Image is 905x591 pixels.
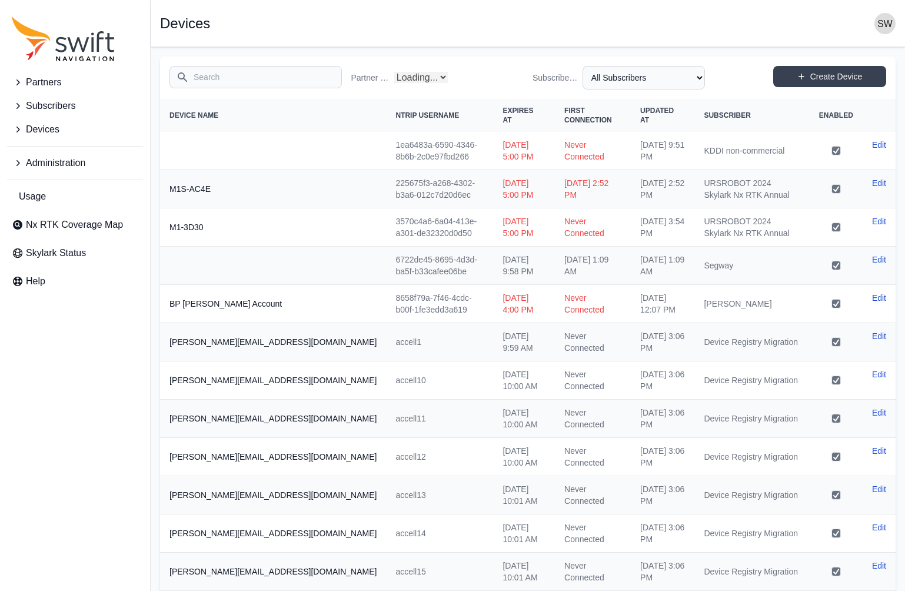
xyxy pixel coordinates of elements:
[493,438,555,476] td: [DATE] 10:00 AM
[26,156,85,170] span: Administration
[694,208,809,247] td: URSROBOT 2024 Skylark Nx RTK Annual
[810,99,863,132] th: Enabled
[19,190,46,204] span: Usage
[555,514,631,553] td: Never Connected
[160,361,386,400] th: [PERSON_NAME][EMAIL_ADDRESS][DOMAIN_NAME]
[872,483,886,495] a: Edit
[386,476,493,514] td: accell13
[386,400,493,438] td: accell11
[160,285,386,323] th: BP [PERSON_NAME] Account
[7,118,143,141] button: Devices
[872,139,886,151] a: Edit
[26,218,123,232] span: Nx RTK Coverage Map
[493,361,555,400] td: [DATE] 10:00 AM
[631,361,694,400] td: [DATE] 3:06 PM
[694,285,809,323] td: [PERSON_NAME]
[493,400,555,438] td: [DATE] 10:00 AM
[773,66,886,87] a: Create Device
[7,151,143,175] button: Administration
[694,514,809,553] td: Device Registry Migration
[555,285,631,323] td: Never Connected
[872,445,886,457] a: Edit
[631,400,694,438] td: [DATE] 3:06 PM
[631,438,694,476] td: [DATE] 3:06 PM
[503,107,533,124] span: Expires At
[493,170,555,208] td: [DATE] 5:00 PM
[386,208,493,247] td: 3570c4a6-6a04-413e-a301-de32320d0d50
[386,438,493,476] td: accell12
[493,476,555,514] td: [DATE] 10:01 AM
[169,66,342,88] input: Search
[631,285,694,323] td: [DATE] 12:07 PM
[386,361,493,400] td: accell10
[493,514,555,553] td: [DATE] 10:01 AM
[386,132,493,170] td: 1ea6483a-6590-4346-8b6b-2c0e97fbd266
[694,438,809,476] td: Device Registry Migration
[555,438,631,476] td: Never Connected
[26,122,59,137] span: Devices
[694,361,809,400] td: Device Registry Migration
[583,66,705,89] select: Subscriber
[640,107,674,124] span: Updated At
[631,247,694,285] td: [DATE] 1:09 AM
[874,13,896,34] img: user photo
[872,215,886,227] a: Edit
[26,246,86,260] span: Skylark Status
[872,330,886,342] a: Edit
[631,132,694,170] td: [DATE] 9:51 PM
[631,514,694,553] td: [DATE] 3:06 PM
[160,400,386,438] th: [PERSON_NAME][EMAIL_ADDRESS][DOMAIN_NAME]
[555,132,631,170] td: Never Connected
[160,16,210,31] h1: Devices
[694,476,809,514] td: Device Registry Migration
[160,99,386,132] th: Device Name
[7,94,143,118] button: Subscribers
[160,553,386,591] th: [PERSON_NAME][EMAIL_ADDRESS][DOMAIN_NAME]
[533,72,578,84] label: Subscriber Name
[694,400,809,438] td: Device Registry Migration
[555,476,631,514] td: Never Connected
[493,323,555,361] td: [DATE] 9:59 AM
[7,270,143,293] a: Help
[631,553,694,591] td: [DATE] 3:06 PM
[386,170,493,208] td: 225675f3-a268-4302-b3a6-012c7d20d6ec
[631,323,694,361] td: [DATE] 3:06 PM
[555,400,631,438] td: Never Connected
[872,368,886,380] a: Edit
[351,72,390,84] label: Partner Name
[872,292,886,304] a: Edit
[160,476,386,514] th: [PERSON_NAME][EMAIL_ADDRESS][DOMAIN_NAME]
[26,274,45,288] span: Help
[493,247,555,285] td: [DATE] 9:58 PM
[564,107,612,124] span: First Connection
[555,247,631,285] td: [DATE] 1:09 AM
[160,170,386,208] th: M1S-AC4E
[631,170,694,208] td: [DATE] 2:52 PM
[26,75,61,89] span: Partners
[386,247,493,285] td: 6722de45-8695-4d3d-ba5f-b33cafee06be
[872,177,886,189] a: Edit
[493,208,555,247] td: [DATE] 5:00 PM
[386,323,493,361] td: accell1
[694,170,809,208] td: URSROBOT 2024 Skylark Nx RTK Annual
[555,553,631,591] td: Never Connected
[386,553,493,591] td: accell15
[694,132,809,170] td: KDDI non-commercial
[493,553,555,591] td: [DATE] 10:01 AM
[7,213,143,237] a: Nx RTK Coverage Map
[872,560,886,572] a: Edit
[872,254,886,265] a: Edit
[386,285,493,323] td: 8658f79a-7f46-4cdc-b00f-1fe3edd3a619
[386,514,493,553] td: accell14
[160,514,386,553] th: [PERSON_NAME][EMAIL_ADDRESS][DOMAIN_NAME]
[694,553,809,591] td: Device Registry Migration
[555,170,631,208] td: [DATE] 2:52 PM
[555,323,631,361] td: Never Connected
[7,241,143,265] a: Skylark Status
[26,99,75,113] span: Subscribers
[872,407,886,419] a: Edit
[386,99,493,132] th: NTRIP Username
[160,323,386,361] th: [PERSON_NAME][EMAIL_ADDRESS][DOMAIN_NAME]
[631,476,694,514] td: [DATE] 3:06 PM
[631,208,694,247] td: [DATE] 3:54 PM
